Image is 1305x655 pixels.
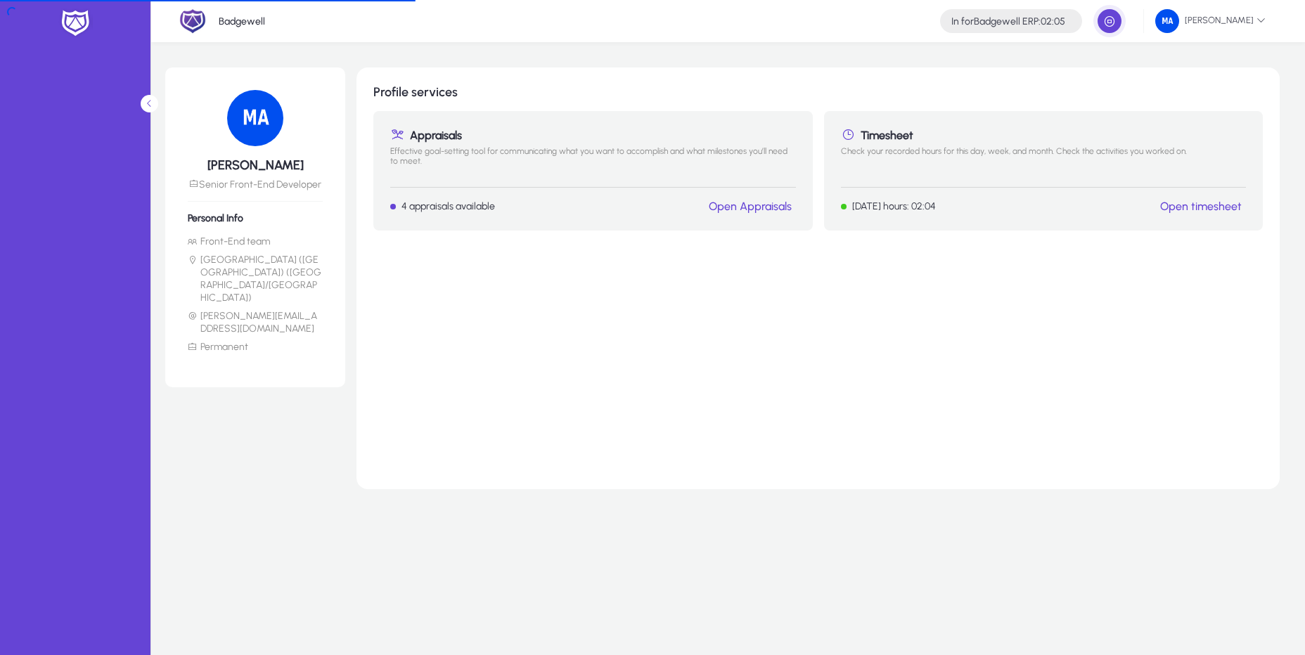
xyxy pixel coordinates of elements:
[390,146,796,176] p: Effective goal-setting tool for communicating what you want to accomplish and what milestones you...
[1041,15,1065,27] span: 02:05
[1160,200,1242,213] a: Open timesheet
[373,84,1263,100] h1: Profile services
[951,15,974,27] span: In for
[1144,8,1277,34] button: [PERSON_NAME]
[1156,199,1246,214] button: Open timesheet
[852,200,936,212] p: [DATE] hours: 02:04
[188,157,323,173] h5: [PERSON_NAME]
[179,8,206,34] img: 2.png
[188,310,323,335] li: [PERSON_NAME][EMAIL_ADDRESS][DOMAIN_NAME]
[1039,15,1041,27] span: :
[705,199,796,214] button: Open Appraisals
[841,146,1247,176] p: Check your recorded hours for this day, week, and month. Check the activities you worked on.
[188,254,323,304] li: [GEOGRAPHIC_DATA] ([GEOGRAPHIC_DATA]) ([GEOGRAPHIC_DATA]/[GEOGRAPHIC_DATA])
[188,179,323,190] p: Senior Front-End Developer
[401,200,495,212] p: 4 appraisals available
[188,235,323,248] li: Front-End team
[390,128,796,142] h1: Appraisals
[1155,9,1179,33] img: 34.png
[1155,9,1266,33] span: [PERSON_NAME]
[227,90,283,146] img: 34.png
[188,341,323,354] li: Permanent
[219,15,265,27] p: Badgewell
[841,128,1247,142] h1: Timesheet
[709,200,792,213] a: Open Appraisals
[188,212,323,224] h6: Personal Info
[58,8,93,38] img: white-logo.png
[951,15,1065,27] h4: Badgewell ERP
